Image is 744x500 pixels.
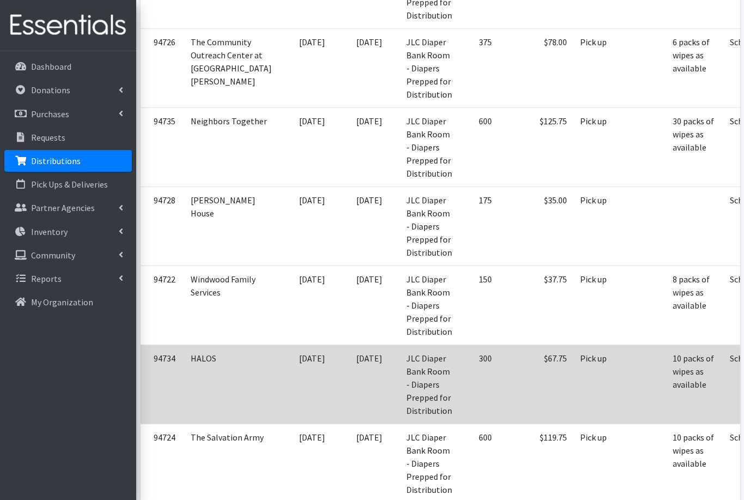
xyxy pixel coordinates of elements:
td: Pick up [574,266,619,345]
p: Purchases [31,109,69,119]
p: My Organization [31,297,93,308]
td: 94728 [141,186,184,266]
td: Pick up [574,107,619,186]
td: 8 packs of wipes as available [666,266,723,345]
td: Pick up [574,186,619,266]
a: My Organization [4,291,132,313]
td: [DATE] [339,266,400,345]
td: [DATE] [285,107,339,186]
p: Pick Ups & Deliveries [31,179,108,190]
td: [DATE] [339,107,400,186]
p: Community [31,250,75,261]
a: Inventory [4,221,132,243]
td: 6 packs of wipes as available [666,28,723,107]
a: Requests [4,126,132,148]
td: 30 packs of wipes as available [666,107,723,186]
td: Pick up [574,28,619,107]
td: [DATE] [285,266,339,345]
a: Donations [4,79,132,101]
p: Dashboard [31,61,71,72]
p: Distributions [31,155,81,166]
td: $37.75 [498,266,574,345]
a: Partner Agencies [4,197,132,219]
a: Dashboard [4,56,132,77]
td: The Community Outreach Center at [GEOGRAPHIC_DATA][PERSON_NAME] [184,28,285,107]
td: [DATE] [339,28,400,107]
td: [PERSON_NAME] House [184,186,285,266]
a: Reports [4,268,132,290]
td: [DATE] [285,28,339,107]
td: [DATE] [339,186,400,266]
td: 94734 [141,345,184,424]
td: Windwood Family Services [184,266,285,345]
td: JLC Diaper Bank Room - Diapers Prepped for Distribution [400,186,459,266]
td: JLC Diaper Bank Room - Diapers Prepped for Distribution [400,266,459,345]
td: JLC Diaper Bank Room - Diapers Prepped for Distribution [400,345,459,424]
td: [DATE] [339,345,400,424]
td: Pick up [574,345,619,424]
td: Neighbors Together [184,107,285,186]
td: 94722 [141,266,184,345]
td: 10 packs of wipes as available [666,345,723,424]
a: Community [4,244,132,266]
td: 600 [459,107,498,186]
a: Purchases [4,103,132,125]
td: $125.75 [498,107,574,186]
td: 94735 [141,107,184,186]
td: $35.00 [498,186,574,266]
td: 300 [459,345,498,424]
td: 94726 [141,28,184,107]
p: Reports [31,273,62,284]
td: 150 [459,266,498,345]
td: [DATE] [285,345,339,424]
td: [DATE] [285,186,339,266]
td: $67.75 [498,345,574,424]
td: HALOS [184,345,285,424]
a: Pick Ups & Deliveries [4,173,132,195]
td: $78.00 [498,28,574,107]
p: Donations [31,85,70,95]
td: JLC Diaper Bank Room - Diapers Prepped for Distribution [400,28,459,107]
td: 375 [459,28,498,107]
td: JLC Diaper Bank Room - Diapers Prepped for Distribution [400,107,459,186]
p: Requests [31,132,65,143]
a: Distributions [4,150,132,172]
p: Partner Agencies [31,202,95,213]
td: 175 [459,186,498,266]
img: HumanEssentials [4,7,132,44]
p: Inventory [31,226,68,237]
